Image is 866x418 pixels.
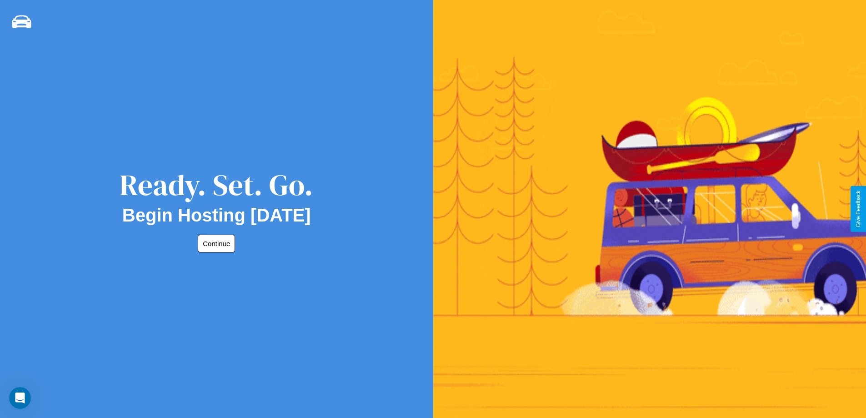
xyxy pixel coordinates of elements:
h2: Begin Hosting [DATE] [122,205,311,226]
div: Give Feedback [855,191,861,227]
button: Continue [198,235,235,252]
iframe: Intercom live chat [9,387,31,409]
div: Ready. Set. Go. [120,165,313,205]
